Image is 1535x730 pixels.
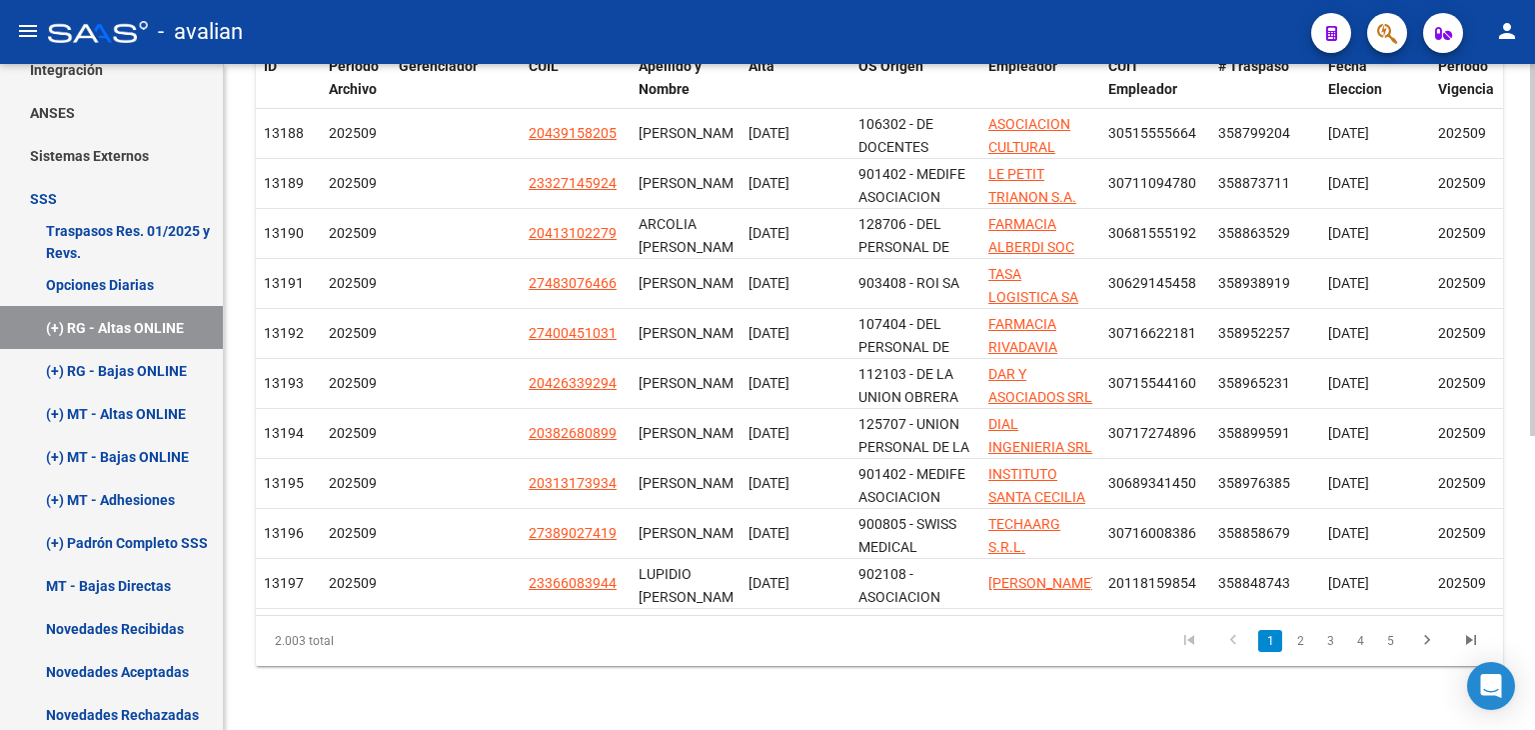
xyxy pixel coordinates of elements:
[1438,575,1486,591] span: 202509
[529,125,617,141] span: 20439158205
[1218,225,1290,241] span: 358863529
[1328,58,1382,97] span: Fecha Eleccion
[264,275,304,291] span: 13191
[1328,575,1369,591] span: [DATE]
[1214,630,1252,652] a: go to previous page
[1108,325,1196,341] span: 30716622181
[1108,425,1196,441] span: 30717274896
[1108,58,1177,97] span: CUIT Empleador
[988,416,1092,455] span: DIAL INGENIERIA SRL
[329,425,377,441] span: 202509
[1315,624,1345,658] li: page 3
[529,275,617,291] span: 27483076466
[1320,45,1430,133] datatable-header-cell: Fecha Eleccion
[1375,624,1405,658] li: page 5
[988,166,1076,205] span: LE PETIT TRIANON S.A.
[1467,662,1515,710] div: Open Intercom Messenger
[1328,425,1369,441] span: [DATE]
[741,45,850,133] datatable-header-cell: Alta
[1495,19,1519,43] mat-icon: person
[1328,325,1369,341] span: [DATE]
[329,475,377,491] span: 202509
[1328,125,1369,141] span: [DATE]
[1438,125,1486,141] span: 202509
[1328,225,1369,241] span: [DATE]
[16,19,40,43] mat-icon: menu
[1258,630,1282,652] a: 1
[1328,375,1369,391] span: [DATE]
[850,45,980,133] datatable-header-cell: OS Origen
[988,216,1074,278] span: FARMACIA ALBERDI SOC EN COM SI
[264,375,304,391] span: 13193
[639,325,746,341] span: [PERSON_NAME]
[1218,125,1290,141] span: 358799204
[988,575,1095,591] span: [PERSON_NAME]
[1408,630,1446,652] a: go to next page
[749,572,842,595] div: [DATE]
[858,466,965,528] span: 901402 - MEDIFE ASOCIACION CIVIL
[329,575,377,591] span: 202509
[329,375,377,391] span: 202509
[529,175,617,191] span: 23327145924
[1255,624,1285,658] li: page 1
[264,225,304,241] span: 13190
[264,525,304,541] span: 13196
[1170,630,1208,652] a: go to first page
[858,566,971,628] span: 902108 - ASOCIACION MUTUAL SANCOR
[1328,475,1369,491] span: [DATE]
[321,45,391,133] datatable-header-cell: Período Archivo
[749,222,842,245] div: [DATE]
[1438,58,1494,97] span: Periodo Vigencia
[256,616,502,666] div: 2.003 total
[1218,175,1290,191] span: 358873711
[264,425,304,441] span: 13194
[329,58,379,97] span: Período Archivo
[264,125,304,141] span: 13188
[858,116,955,178] span: 106302 - DE DOCENTES PARTICULARES
[639,175,746,191] span: [PERSON_NAME]
[749,272,842,295] div: [DATE]
[639,375,746,391] span: [PERSON_NAME]
[858,58,923,74] span: OS Origen
[1210,45,1320,133] datatable-header-cell: # Traspaso
[329,525,377,541] span: 202509
[749,522,842,545] div: [DATE]
[988,266,1078,305] span: TASA LOGISTICA SA
[1328,175,1369,191] span: [DATE]
[1438,425,1486,441] span: 202509
[1345,624,1375,658] li: page 4
[639,125,746,141] span: [PERSON_NAME]
[529,325,617,341] span: 27400451031
[988,316,1057,378] span: FARMACIA RIVADAVIA S.R.L.
[749,172,842,195] div: [DATE]
[1108,475,1196,491] span: 30689341450
[1438,375,1486,391] span: 202509
[1108,575,1196,591] span: 20118159854
[529,225,617,241] span: 20413102279
[256,45,321,133] datatable-header-cell: ID
[1218,575,1290,591] span: 358848743
[1438,525,1486,541] span: 202509
[1438,175,1486,191] span: 202509
[858,366,993,473] span: 112103 - DE LA UNION OBRERA METALURGICA DE LA [GEOGRAPHIC_DATA]
[1328,525,1369,541] span: [DATE]
[391,45,521,133] datatable-header-cell: Gerenciador
[1218,425,1290,441] span: 358899591
[264,475,304,491] span: 13195
[1438,275,1486,291] span: 202509
[749,58,774,74] span: Alta
[749,122,842,145] div: [DATE]
[639,425,746,441] span: [PERSON_NAME]
[329,225,377,241] span: 202509
[1218,275,1290,291] span: 358938919
[988,58,1057,74] span: Empleador
[1108,125,1196,141] span: 30515555664
[529,375,617,391] span: 20426339294
[858,316,949,378] span: 107404 - DEL PERSONAL DE FARMACIA
[1100,45,1210,133] datatable-header-cell: CUIT Empleador
[631,45,741,133] datatable-header-cell: Apellido y Nombre
[749,422,842,445] div: [DATE]
[329,275,377,291] span: 202509
[639,525,746,541] span: [PERSON_NAME]
[529,58,559,74] span: CUIL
